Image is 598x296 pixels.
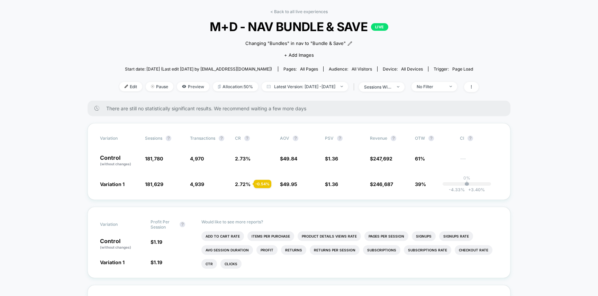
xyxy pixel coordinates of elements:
li: Returns Per Session [310,245,360,255]
span: 246,687 [373,181,393,187]
span: $ [151,259,162,265]
li: Items Per Purchase [247,231,294,241]
span: Start date: [DATE] (Last edit [DATE] by [EMAIL_ADDRESS][DOMAIN_NAME]) [125,66,272,72]
span: 181,629 [145,181,163,187]
li: Pages Per Session [364,231,408,241]
span: Preview [177,82,209,91]
span: Edit [119,82,142,91]
span: $ [325,156,338,161]
li: Checkout Rate [455,245,492,255]
button: ? [166,136,171,141]
span: 4,970 [190,156,204,161]
span: Pause [146,82,173,91]
p: LIVE [371,23,388,31]
a: < Back to all live experiences [270,9,328,14]
p: 0% [463,175,470,181]
span: CI [460,136,498,141]
span: CR [235,136,241,141]
button: ? [293,136,298,141]
li: Signups Rate [439,231,473,241]
img: end [151,85,154,88]
span: (without changes) [100,162,131,166]
button: ? [244,136,250,141]
span: 1.19 [154,239,162,245]
div: sessions with impression [364,84,392,90]
img: end [341,86,343,87]
span: Variation 1 [100,181,125,187]
span: (without changes) [100,245,131,249]
span: + Add Images [284,52,314,58]
li: Subscriptions [363,245,400,255]
li: Avg Session Duration [201,245,253,255]
span: $ [280,156,297,161]
img: end [450,86,452,87]
span: 3.40 % [465,187,485,192]
p: Would like to see more reports? [201,219,498,224]
span: M+D - NAV BUNDLE & SAVE [137,19,461,34]
span: 1.36 [328,156,338,161]
p: Control [100,155,138,167]
span: 1.36 [328,181,338,187]
p: Control [100,238,144,250]
span: Sessions [145,136,162,141]
span: all devices [401,66,423,72]
span: $ [370,181,393,187]
p: | [466,181,468,186]
span: 49.84 [283,156,297,161]
div: Audience: [329,66,372,72]
span: PSV [325,136,334,141]
li: Returns [281,245,306,255]
button: ? [468,136,473,141]
img: end [397,86,399,87]
span: $ [151,239,162,245]
li: Clicks [220,259,242,269]
div: - 0.54 % [254,180,271,188]
span: $ [370,156,392,161]
span: $ [325,181,338,187]
span: | [352,82,359,92]
span: Revenue [370,136,387,141]
span: 181,780 [145,156,163,161]
button: ? [391,136,396,141]
li: Signups [412,231,436,241]
span: Transactions [190,136,215,141]
span: Changing "Bundles" in nav to "Bundle & Save" [245,40,346,47]
span: + [468,187,471,192]
li: Product Details Views Rate [298,231,361,241]
span: Latest Version: [DATE] - [DATE] [262,82,348,91]
img: calendar [267,85,271,88]
li: Profit [256,245,278,255]
span: OTW [415,136,453,141]
span: 2.73 % [235,156,251,161]
span: Variation [100,136,138,141]
div: Pages: [283,66,318,72]
span: all pages [300,66,318,72]
span: Variation 1 [100,259,125,265]
span: Profit Per Session [151,219,176,230]
div: No Filter [417,84,444,89]
span: All Visitors [352,66,372,72]
span: 61% [415,156,425,161]
span: $ [280,181,297,187]
span: AOV [280,136,289,141]
span: Page Load [452,66,473,72]
span: Device: [377,66,428,72]
span: Allocation: 50% [213,82,258,91]
span: 1.19 [154,259,162,265]
span: 4,939 [190,181,204,187]
button: ? [337,136,343,141]
span: 2.72 % [235,181,251,187]
span: Variation [100,219,138,230]
button: ? [428,136,434,141]
li: Subscriptions Rate [404,245,451,255]
span: There are still no statistically significant results. We recommend waiting a few more days [106,105,497,111]
img: edit [125,85,128,88]
span: 39% [415,181,426,187]
button: ? [180,222,185,227]
div: Trigger: [434,66,473,72]
img: rebalance [218,85,221,89]
li: Ctr [201,259,217,269]
span: 49.95 [283,181,297,187]
span: --- [460,157,498,167]
span: 247,692 [373,156,392,161]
